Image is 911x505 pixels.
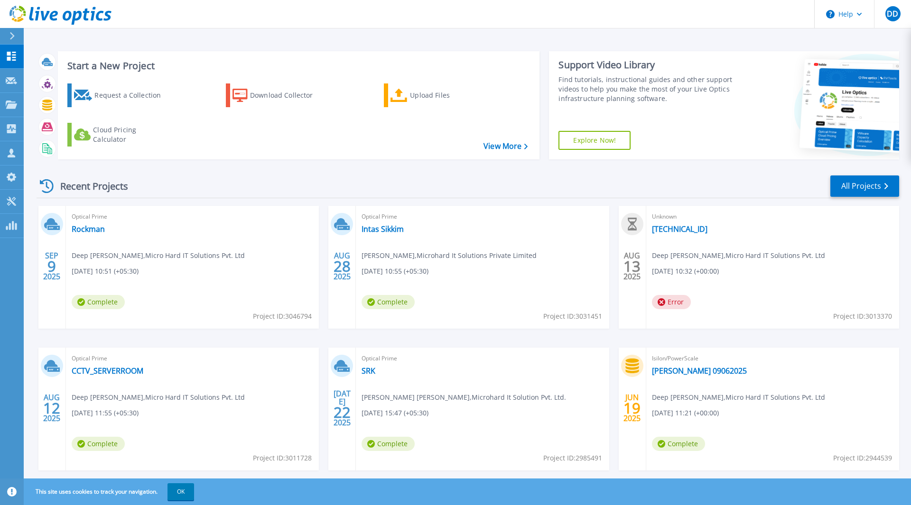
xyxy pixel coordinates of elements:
a: Request a Collection [67,83,173,107]
div: Recent Projects [37,174,141,198]
div: Request a Collection [94,86,170,105]
h3: Start a New Project [67,61,528,71]
div: JUN 2025 [623,391,641,425]
span: 19 [623,404,641,412]
span: Deep [PERSON_NAME] , Micro Hard IT Solutions Pvt. Ltd [652,250,825,261]
span: [DATE] 10:55 (+05:30) [362,266,428,276]
div: Cloud Pricing Calculator [93,125,169,144]
span: Optical Prime [362,353,603,364]
div: AUG 2025 [43,391,61,425]
a: Rockman [72,224,105,234]
span: Project ID: 3011728 [253,453,312,463]
span: [DATE] 11:55 (+05:30) [72,408,139,418]
span: Complete [652,437,705,451]
div: Upload Files [410,86,486,105]
span: DD [887,10,898,18]
a: All Projects [830,175,899,197]
span: Deep [PERSON_NAME] , Micro Hard IT Solutions Pvt. Ltd [72,250,245,261]
a: [PERSON_NAME] 09062025 [652,366,747,376]
span: Project ID: 3046794 [253,311,312,321]
span: [DATE] 11:21 (+00:00) [652,408,719,418]
span: [DATE] 15:47 (+05:30) [362,408,428,418]
span: Project ID: 2985491 [543,453,602,463]
span: [DATE] 10:51 (+05:30) [72,266,139,276]
span: Deep [PERSON_NAME] , Micro Hard IT Solutions Pvt. Ltd [72,392,245,403]
span: Project ID: 3013370 [833,311,892,321]
span: 9 [47,262,56,270]
a: SRK [362,366,375,376]
span: Complete [362,437,415,451]
span: Deep [PERSON_NAME] , Micro Hard IT Solutions Pvt. Ltd [652,392,825,403]
a: CCTV_SERVERROOM [72,366,143,376]
span: 12 [43,404,60,412]
button: OK [167,483,194,500]
span: 22 [334,408,351,416]
span: [PERSON_NAME] , Microhard It Solutions Private Limited [362,250,537,261]
div: AUG 2025 [623,249,641,284]
span: Isilon/PowerScale [652,353,893,364]
a: Explore Now! [558,131,631,150]
a: Cloud Pricing Calculator [67,123,173,147]
a: View More [483,142,528,151]
a: Download Collector [226,83,332,107]
div: Download Collector [250,86,326,105]
span: Complete [72,295,125,309]
div: [DATE] 2025 [333,391,351,425]
a: Intas Sikkim [362,224,404,234]
span: Error [652,295,691,309]
span: Optical Prime [72,353,313,364]
span: [DATE] 10:32 (+00:00) [652,266,719,276]
a: Upload Files [384,83,490,107]
span: Complete [362,295,415,309]
div: AUG 2025 [333,249,351,284]
span: This site uses cookies to track your navigation. [26,483,194,500]
span: Project ID: 3031451 [543,311,602,321]
div: Find tutorials, instructional guides and other support videos to help you make the most of your L... [558,75,737,103]
span: 28 [334,262,351,270]
span: 13 [623,262,641,270]
span: Optical Prime [72,211,313,222]
div: Support Video Library [558,59,737,71]
span: Project ID: 2944539 [833,453,892,463]
div: SEP 2025 [43,249,61,284]
span: Unknown [652,211,893,222]
span: Complete [72,437,125,451]
span: [PERSON_NAME] [PERSON_NAME] , Microhard It Solution Pvt. Ltd. [362,392,566,403]
span: Optical Prime [362,211,603,222]
a: [TECHNICAL_ID] [652,224,707,234]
